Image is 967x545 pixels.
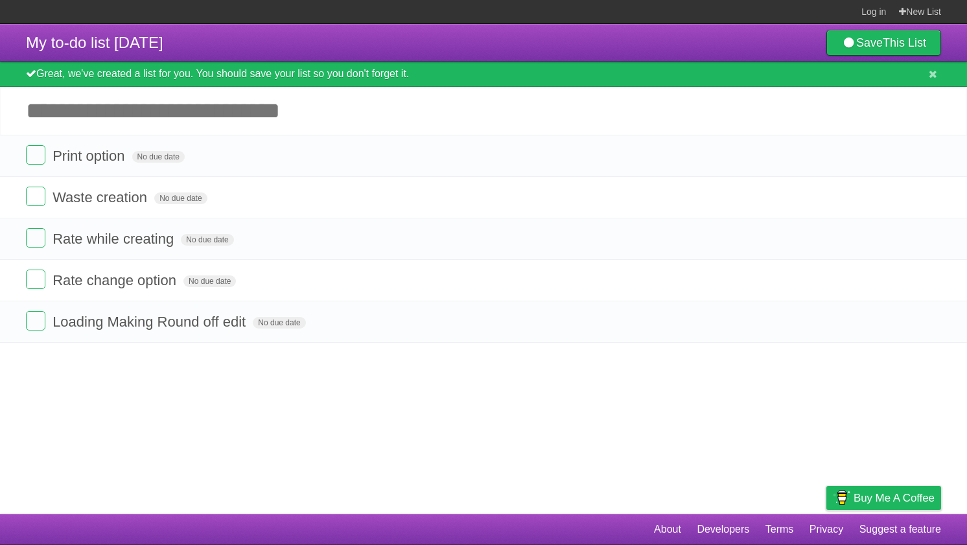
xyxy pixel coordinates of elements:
[859,517,941,542] a: Suggest a feature
[826,30,941,56] a: SaveThis List
[26,270,45,289] label: Done
[26,187,45,206] label: Done
[26,311,45,330] label: Done
[654,517,681,542] a: About
[52,272,180,288] span: Rate change option
[833,487,850,509] img: Buy me a coffee
[26,145,45,165] label: Done
[26,228,45,248] label: Done
[52,314,249,330] span: Loading Making Round off edit
[854,487,935,509] span: Buy me a coffee
[132,151,185,163] span: No due date
[154,192,207,204] span: No due date
[52,189,150,205] span: Waste creation
[52,231,177,247] span: Rate while creating
[883,36,926,49] b: This List
[253,317,305,329] span: No due date
[181,234,233,246] span: No due date
[697,517,749,542] a: Developers
[765,517,794,542] a: Terms
[26,34,163,51] span: My to-do list [DATE]
[52,148,128,164] span: Print option
[810,517,843,542] a: Privacy
[826,486,941,510] a: Buy me a coffee
[183,275,236,287] span: No due date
